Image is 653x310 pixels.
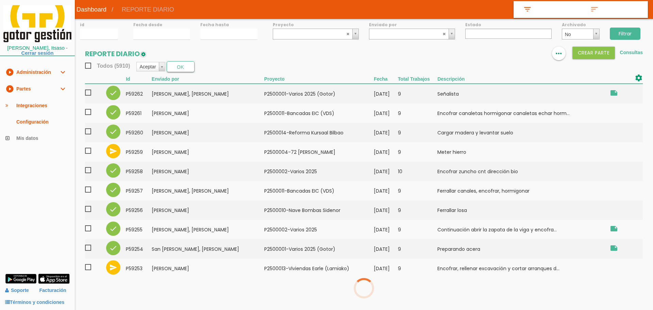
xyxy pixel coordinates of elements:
i: more_horiz [554,47,563,60]
i: send [109,147,117,155]
td: 10 [398,162,437,181]
a: sort [581,1,648,18]
td: P2500013-Viviendas Earle (Lamiako) [264,259,374,278]
td: [PERSON_NAME] [152,259,264,278]
img: app-store.png [38,274,70,284]
i: check [109,205,117,213]
span: No [565,29,591,40]
td: [DATE] [374,181,398,200]
th: Id [126,74,152,84]
td: [PERSON_NAME] [152,200,264,220]
td: [PERSON_NAME] [152,162,264,181]
td: 9 [398,142,437,162]
i: expand_more [58,81,67,97]
th: Proyecto [264,74,374,84]
td: [PERSON_NAME], [PERSON_NAME] [152,220,264,239]
td: Ferrallar losa [437,200,606,220]
td: 9 [398,84,437,103]
i: Obra Zarautz [610,225,618,233]
td: [DATE] [374,142,398,162]
a: Aceptar [137,62,165,71]
td: [DATE] [374,103,398,123]
td: P2500002-Varios 2025 [264,162,374,181]
td: P2500001-Varios 2025 (Gotor) [264,84,374,103]
h2: REPORTE DIARIO [85,50,147,58]
td: 59260 [126,123,152,142]
i: check [109,186,117,194]
td: 9 [398,200,437,220]
td: 9 [398,181,437,200]
td: P2500002-Varios 2025 [264,220,374,239]
i: check [109,244,117,252]
i: filter_list [522,5,533,14]
td: [DATE] [374,259,398,278]
label: Estado [465,22,551,28]
i: Bieegorri lamiako [610,89,618,97]
i: check [109,166,117,175]
label: Enviado por [369,22,455,28]
td: P2500001-Varios 2025 (Gotor) [264,239,374,259]
i: check [109,89,117,97]
a: filter_list [514,1,581,18]
th: Fecha [374,74,398,84]
td: 59261 [126,103,152,123]
td: 9 [398,220,437,239]
td: Señalista [437,84,606,103]
td: 9 [398,103,437,123]
a: Consultas [620,50,643,55]
td: Meter hierro [437,142,606,162]
td: 59253 [126,259,152,278]
th: Total Trabajos [398,74,437,84]
td: [PERSON_NAME], [PERSON_NAME] [152,84,264,103]
td: 9 [398,123,437,142]
td: San [PERSON_NAME], [PERSON_NAME] [152,239,264,259]
i: sort [589,5,600,14]
td: [DATE] [374,239,398,259]
td: 59258 [126,162,152,181]
a: No [562,29,600,39]
td: Cargar madera y levantar suelo [437,123,606,142]
input: Filtrar [610,28,640,40]
a: Crear PARTE [572,50,615,55]
label: Fecha desde [133,22,190,28]
label: Proyecto [273,22,359,28]
label: Fecha hasta [200,22,257,28]
th: Enviado por [152,74,264,84]
td: P2500004-72 [PERSON_NAME] [264,142,374,162]
td: [PERSON_NAME] [152,142,264,162]
i: send [109,263,117,272]
a: Términos y condiciones [5,299,64,305]
span: Aceptar [139,62,156,71]
img: itcons-logo [3,5,71,42]
i: settings [635,74,643,82]
i: Bidigorri Erandio [610,244,618,252]
td: [DATE] [374,162,398,181]
td: [DATE] [374,200,398,220]
td: 59259 [126,142,152,162]
td: 59254 [126,239,152,259]
a: Soporte [5,288,29,293]
td: P2500011-Bancadas EIC (VDS) [264,181,374,200]
td: 59257 [126,181,152,200]
td: P2500014-Reforma Kursaal Bilbao [264,123,374,142]
i: play_circle_filled [5,64,14,80]
td: P2500010-Nave Bombas Sidenor [264,200,374,220]
i: check [109,225,117,233]
td: Continuación abrir la zapata de la viga y encofra... [437,220,606,239]
th: Descripción [437,74,606,84]
i: check [109,108,117,116]
td: 59262 [126,84,152,103]
td: Encofrar zuncho cnt dirección bio [437,162,606,181]
td: [PERSON_NAME] [152,103,264,123]
img: google-play.png [5,274,37,284]
td: P2500011-Bancadas EIC (VDS) [264,103,374,123]
img: edit-1.png [140,51,147,58]
td: 59255 [126,220,152,239]
a: Facturación [39,284,66,296]
td: Encofrar, rellenar excavación y cortar arranques d... [437,259,606,278]
td: [DATE] [374,84,398,103]
td: 9 [398,259,437,278]
td: 9 [398,239,437,259]
a: Cerrar sesión [21,50,54,56]
i: check [109,128,117,136]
